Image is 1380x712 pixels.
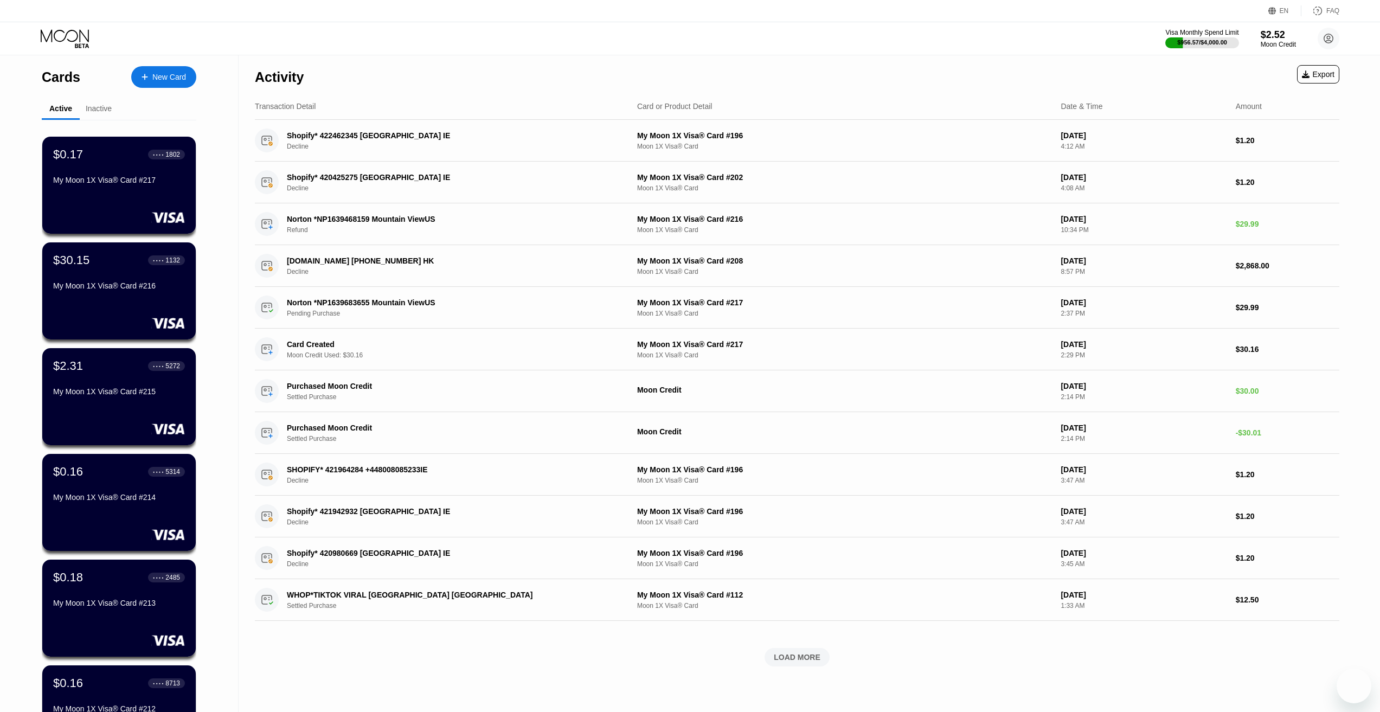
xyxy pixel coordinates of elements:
div: My Moon 1X Visa® Card #213 [53,599,185,607]
div: WHOP*TIKTOK VIRAL [GEOGRAPHIC_DATA] [GEOGRAPHIC_DATA]Settled PurchaseMy Moon 1X Visa® Card #112Mo... [255,579,1339,621]
div: LOAD MORE [255,648,1339,666]
div: ● ● ● ● [153,153,164,156]
div: Shopify* 420980669 [GEOGRAPHIC_DATA] IEDeclineMy Moon 1X Visa® Card #196Moon 1X Visa® Card[DATE]3... [255,537,1339,579]
div: Date & Time [1061,102,1102,111]
div: ● ● ● ● [153,259,164,262]
div: $12.50 [1236,595,1339,604]
div: [DATE] [1061,549,1227,557]
div: 1132 [165,256,180,264]
div: Decline [287,560,623,568]
div: SHOPIFY* 421964284 +448008085233IEDeclineMy Moon 1X Visa® Card #196Moon 1X Visa® Card[DATE]3:47 A... [255,454,1339,496]
div: 5272 [165,362,180,370]
div: 3:47 AM [1061,477,1227,484]
div: Moon Credit [637,427,1052,436]
div: New Card [131,66,196,88]
iframe: Mesajlaşma penceresini başlatma düğmesi, görüşme devam ediyor [1337,669,1371,703]
div: 1802 [165,151,180,158]
div: Card CreatedMoon Credit Used: $30.16My Moon 1X Visa® Card #217Moon 1X Visa® Card[DATE]2:29 PM$30.16 [255,329,1339,370]
div: Norton *NP1639468159 Mountain ViewUSRefundMy Moon 1X Visa® Card #216Moon 1X Visa® Card[DATE]10:34... [255,203,1339,245]
div: $1.20 [1236,512,1339,521]
div: $30.00 [1236,387,1339,395]
div: Shopify* 422462345 [GEOGRAPHIC_DATA] IEDeclineMy Moon 1X Visa® Card #196Moon 1X Visa® Card[DATE]4... [255,120,1339,162]
div: [DATE] [1061,131,1227,140]
div: Export [1302,70,1334,79]
div: Moon 1X Visa® Card [637,310,1052,317]
div: ● ● ● ● [153,576,164,579]
div: $1.20 [1236,178,1339,187]
div: 2:14 PM [1061,435,1227,442]
div: My Moon 1X Visa® Card #216 [53,281,185,290]
div: Cards [42,69,80,85]
div: 4:12 AM [1061,143,1227,150]
div: [DATE] [1061,340,1227,349]
div: [DOMAIN_NAME] [PHONE_NUMBER] HKDeclineMy Moon 1X Visa® Card #208Moon 1X Visa® Card[DATE]8:57 PM$2... [255,245,1339,287]
div: Card Created [287,340,600,349]
div: My Moon 1X Visa® Card #196 [637,465,1052,474]
div: Moon Credit Used: $30.16 [287,351,623,359]
div: Moon Credit [1261,41,1296,48]
div: New Card [152,73,186,82]
div: Moon 1X Visa® Card [637,143,1052,150]
div: $0.16● ● ● ●5314My Moon 1X Visa® Card #214 [42,454,196,551]
div: Decline [287,143,623,150]
div: $0.18 [53,570,83,585]
div: Moon 1X Visa® Card [637,477,1052,484]
div: FAQ [1326,7,1339,15]
div: $2.52Moon Credit [1261,29,1296,48]
div: [DATE] [1061,298,1227,307]
div: $0.16 [53,676,83,690]
div: 3:47 AM [1061,518,1227,526]
div: [DATE] [1061,591,1227,599]
div: My Moon 1X Visa® Card #112 [637,591,1052,599]
div: 2:29 PM [1061,351,1227,359]
div: My Moon 1X Visa® Card #215 [53,387,185,396]
div: Inactive [86,104,112,113]
div: Active [49,104,72,113]
div: EN [1280,7,1289,15]
div: Purchased Moon CreditSettled PurchaseMoon Credit[DATE]2:14 PM-$30.01 [255,412,1339,454]
div: Moon 1X Visa® Card [637,560,1052,568]
div: $30.16 [1236,345,1339,354]
div: Purchased Moon Credit [287,382,600,390]
div: My Moon 1X Visa® Card #217 [637,298,1052,307]
div: 8713 [165,679,180,687]
div: -$30.01 [1236,428,1339,437]
div: Export [1297,65,1339,84]
div: $2,868.00 [1236,261,1339,270]
div: Moon 1X Visa® Card [637,184,1052,192]
div: Decline [287,184,623,192]
div: 1:33 AM [1061,602,1227,610]
div: [DATE] [1061,507,1227,516]
div: Purchased Moon CreditSettled PurchaseMoon Credit[DATE]2:14 PM$30.00 [255,370,1339,412]
div: Transaction Detail [255,102,316,111]
div: SHOPIFY* 421964284 +448008085233IE [287,465,600,474]
div: 10:34 PM [1061,226,1227,234]
div: ● ● ● ● [153,364,164,368]
div: My Moon 1X Visa® Card #196 [637,131,1052,140]
div: ● ● ● ● [153,470,164,473]
div: Decline [287,268,623,275]
div: Settled Purchase [287,435,623,442]
div: 2:37 PM [1061,310,1227,317]
div: Norton *NP1639683655 Mountain ViewUSPending PurchaseMy Moon 1X Visa® Card #217Moon 1X Visa® Card[... [255,287,1339,329]
div: $2.31● ● ● ●5272My Moon 1X Visa® Card #215 [42,348,196,445]
div: EN [1268,5,1301,16]
div: Shopify* 420980669 [GEOGRAPHIC_DATA] IE [287,549,600,557]
div: LOAD MORE [774,652,820,662]
div: $29.99 [1236,303,1339,312]
div: 8:57 PM [1061,268,1227,275]
div: Purchased Moon Credit [287,424,600,432]
div: $30.15● ● ● ●1132My Moon 1X Visa® Card #216 [42,242,196,339]
div: [DATE] [1061,424,1227,432]
div: Decline [287,477,623,484]
div: Settled Purchase [287,393,623,401]
div: My Moon 1X Visa® Card #217 [637,340,1052,349]
div: Norton *NP1639683655 Mountain ViewUS [287,298,600,307]
div: Shopify* 421942932 [GEOGRAPHIC_DATA] IE [287,507,600,516]
div: Settled Purchase [287,602,623,610]
div: 3:45 AM [1061,560,1227,568]
div: $0.16 [53,465,83,479]
div: $2.52 [1261,29,1296,41]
